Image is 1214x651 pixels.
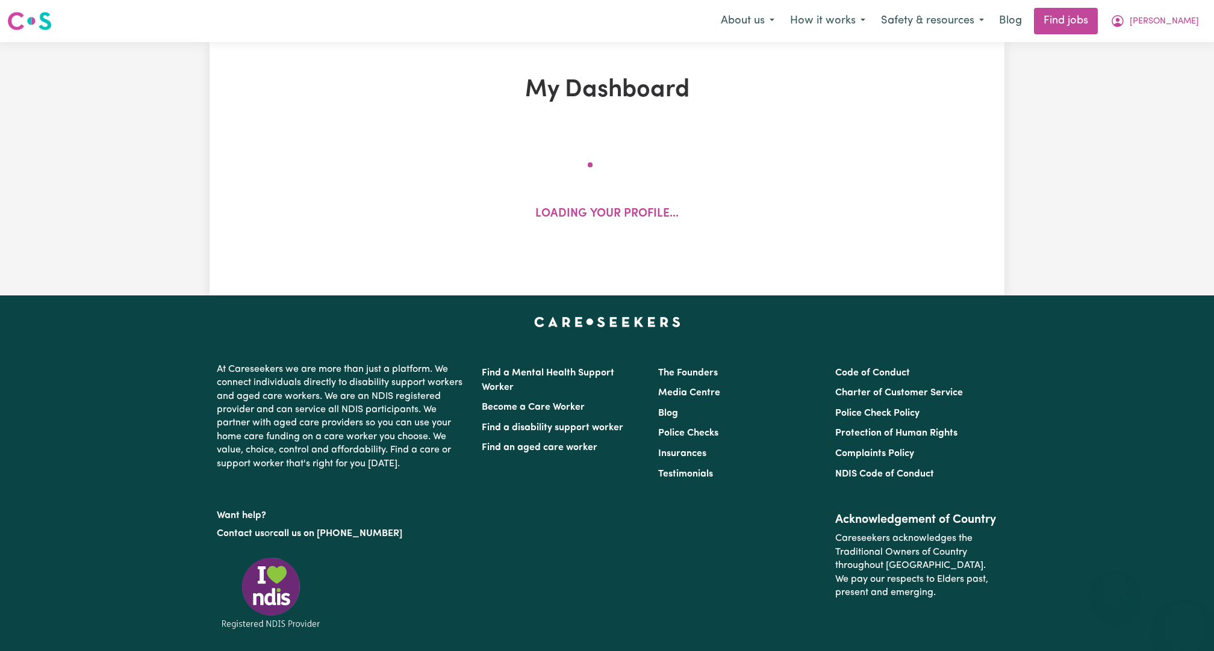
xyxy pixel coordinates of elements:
a: Police Checks [658,428,718,438]
p: Want help? [217,504,467,522]
a: Blog [658,409,678,418]
a: Find a Mental Health Support Worker [482,368,614,392]
a: Find a disability support worker [482,423,623,433]
p: Careseekers acknowledges the Traditional Owners of Country throughout [GEOGRAPHIC_DATA]. We pay o... [835,527,997,604]
a: Complaints Policy [835,449,914,458]
button: How it works [782,8,873,34]
p: At Careseekers we are more than just a platform. We connect individuals directly to disability su... [217,358,467,475]
a: NDIS Code of Conduct [835,469,934,479]
h1: My Dashboard [349,76,865,105]
a: Become a Care Worker [482,403,585,412]
img: Registered NDIS provider [217,555,325,631]
button: My Account [1103,8,1207,34]
a: Find jobs [1034,8,1098,34]
iframe: Button to launch messaging window [1166,603,1204,641]
a: Charter of Customer Service [835,388,963,398]
p: or [217,522,467,545]
iframe: Close message [1103,574,1127,598]
p: Loading your profile... [535,206,679,223]
a: Careseekers logo [7,7,52,35]
a: Contact us [217,529,264,538]
button: About us [713,8,782,34]
span: [PERSON_NAME] [1130,15,1199,28]
a: Find an aged care worker [482,443,597,452]
a: Police Check Policy [835,409,920,418]
a: Testimonials [658,469,713,479]
img: Careseekers logo [7,10,52,32]
button: Safety & resources [873,8,992,34]
a: Protection of Human Rights [835,428,957,438]
a: Media Centre [658,388,720,398]
a: Code of Conduct [835,368,910,378]
a: Blog [992,8,1029,34]
a: Careseekers home page [534,317,680,327]
h2: Acknowledgement of Country [835,513,997,527]
a: call us on [PHONE_NUMBER] [273,529,402,538]
a: Insurances [658,449,706,458]
a: The Founders [658,368,718,378]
